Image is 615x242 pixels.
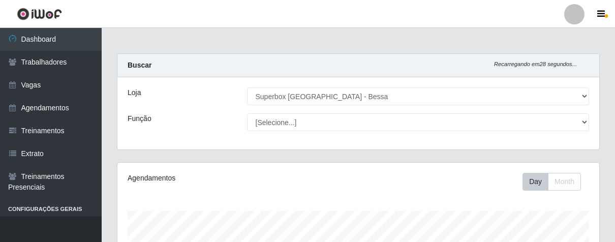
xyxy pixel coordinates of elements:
button: Month [548,173,581,191]
label: Função [128,113,151,124]
label: Loja [128,87,141,98]
img: CoreUI Logo [17,8,62,20]
div: First group [522,173,581,191]
strong: Buscar [128,61,151,69]
i: Recarregando em 28 segundos... [494,61,577,67]
button: Day [522,173,548,191]
div: Agendamentos [128,173,311,184]
div: Toolbar with button groups [522,173,589,191]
